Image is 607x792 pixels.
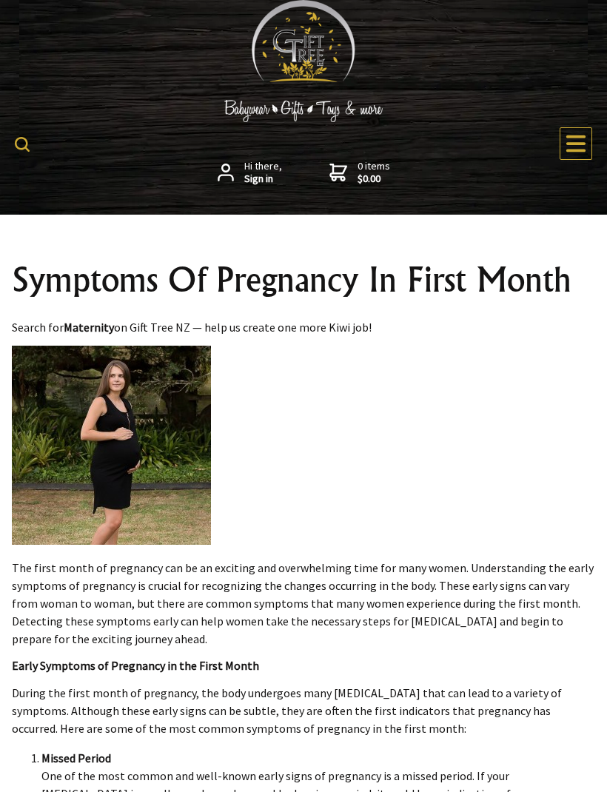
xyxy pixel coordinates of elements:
[244,172,282,186] strong: Sign in
[41,751,111,765] strong: Missed Period
[15,137,30,152] img: product search
[358,172,390,186] strong: $0.00
[12,559,595,648] p: The first month of pregnancy can be an exciting and overwhelming time for many women. Understandi...
[12,262,595,298] h1: Symptoms Of Pregnancy In First Month
[12,684,595,737] p: During the first month of pregnancy, the body undergoes many [MEDICAL_DATA] that can lead to a va...
[218,160,282,186] a: Hi there,Sign in
[64,320,114,335] strong: Maternity
[358,159,390,186] span: 0 items
[12,318,595,336] p: Search for on Gift Tree NZ — help us create one more Kiwi job!
[329,160,390,186] a: 0 items$0.00
[12,658,259,673] strong: Early Symptoms of Pregnancy in the First Month
[192,100,415,122] img: Babywear - Gifts - Toys & more
[244,160,282,186] span: Hi there,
